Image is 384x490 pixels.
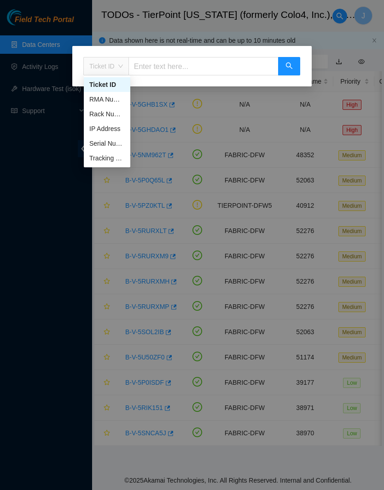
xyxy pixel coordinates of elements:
[84,92,130,107] div: RMA Number
[89,94,125,104] div: RMA Number
[285,62,293,71] span: search
[84,77,130,92] div: Ticket ID
[89,109,125,119] div: Rack Number
[84,136,130,151] div: Serial Number
[278,57,300,75] button: search
[89,80,125,90] div: Ticket ID
[89,153,125,163] div: Tracking Number
[84,107,130,121] div: Rack Number
[128,57,279,75] input: Enter text here...
[89,138,125,148] div: Serial Number
[89,59,123,73] span: Ticket ID
[84,151,130,165] div: Tracking Number
[89,124,125,134] div: IP Address
[84,121,130,136] div: IP Address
